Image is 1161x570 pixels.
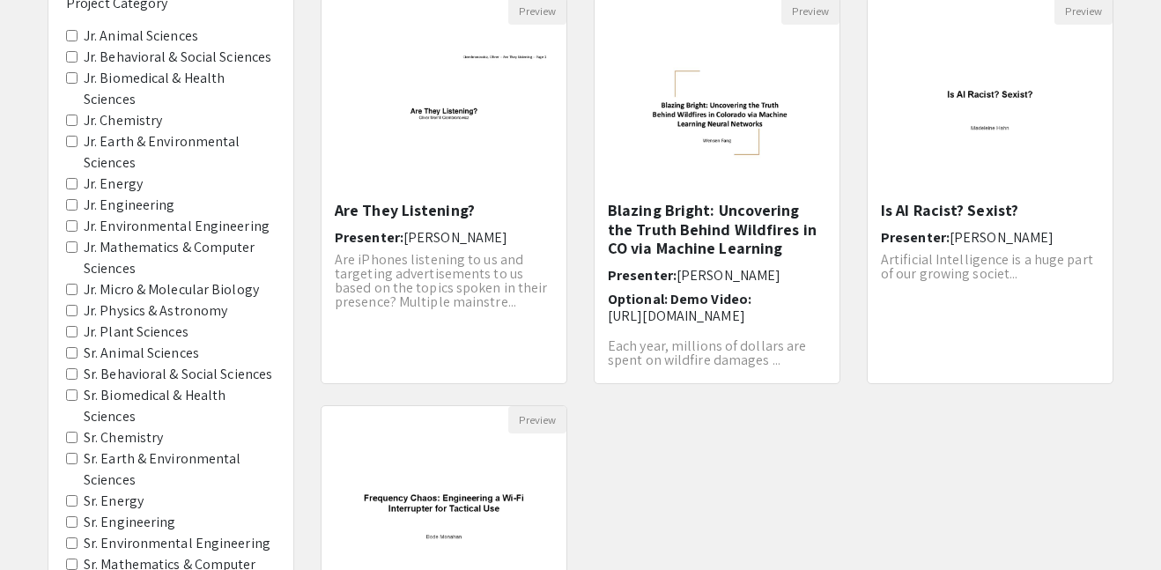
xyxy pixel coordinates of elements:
h5: Is AI Racist? Sexist? [881,201,1099,220]
h5: Blazing Bright: Uncovering the Truth Behind Wildfires in CO via Machine Learning [608,201,826,258]
label: Sr. Biomedical & Health Sciences [84,385,276,427]
iframe: Chat [13,491,75,557]
label: Jr. Biomedical & Health Sciences [84,68,276,110]
label: Sr. Environmental Engineering [84,533,270,554]
span: Artificial Intelligence is a huge part of our growing societ... [881,250,1093,283]
img: <p>Blazing Bright: Uncovering the Truth Behind Wildfires in CO via Machine Learning </p> [595,36,839,189]
span: Optional: Demo Video: [608,290,751,308]
span: Each year, millions of dollars are spent on wildfire damages ... [608,337,806,369]
label: Sr. Chemistry [84,427,163,448]
label: Sr. Earth & Environmental Sciences [84,448,276,491]
img: <p>Is AI Racist? Sexist?</p> [868,36,1113,189]
label: Jr. Physics & Astronomy [84,300,227,322]
label: Jr. Earth & Environmental Sciences [84,131,276,174]
h6: Presenter: [608,267,826,284]
label: Jr. Chemistry [84,110,162,131]
label: Sr. Engineering [84,512,176,533]
label: Sr. Animal Sciences [84,343,199,364]
h5: Are They Listening? [335,201,553,220]
span: [PERSON_NAME] [677,266,780,285]
label: Jr. Animal Sciences [84,26,198,47]
label: Jr. Engineering [84,195,175,216]
button: Preview [508,406,566,433]
label: Sr. Behavioral & Social Sciences [84,364,272,385]
span: [PERSON_NAME] [950,228,1054,247]
label: Sr. Energy [84,491,144,512]
label: Jr. Mathematics & Computer Sciences [84,237,276,279]
label: Jr. Energy [84,174,143,195]
p: Are iPhones listening to us and targeting advertisements to us based on the topics spoken in thei... [335,253,553,309]
span: [PERSON_NAME] [403,228,507,247]
p: [URL][DOMAIN_NAME] [608,307,826,324]
h6: Presenter: [881,229,1099,246]
label: Jr. Environmental Engineering [84,216,270,237]
label: Jr. Plant Sciences [84,322,189,343]
img: <p>Are They Listening?</p> [322,36,566,189]
label: Jr. Micro & Molecular Biology [84,279,259,300]
h6: Presenter: [335,229,553,246]
label: Jr. Behavioral & Social Sciences [84,47,271,68]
